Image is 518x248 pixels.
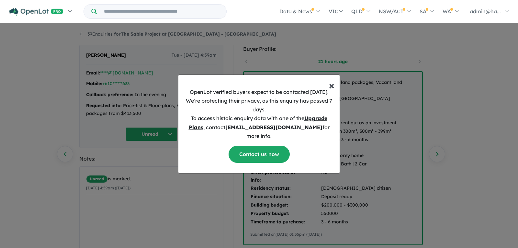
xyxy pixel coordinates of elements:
u: Upgrade Plans [189,115,327,130]
span: admin@ha... [470,8,501,15]
img: Openlot PRO Logo White [9,8,63,16]
a: Contact us now [229,146,290,163]
input: Try estate name, suburb, builder or developer [98,5,225,18]
p: OpenLot verified buyers expect to be contacted [DATE]. We’re protecting their privacy, as this en... [184,88,334,141]
span: × [329,79,334,92]
b: [EMAIL_ADDRESS][DOMAIN_NAME] [225,124,322,130]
